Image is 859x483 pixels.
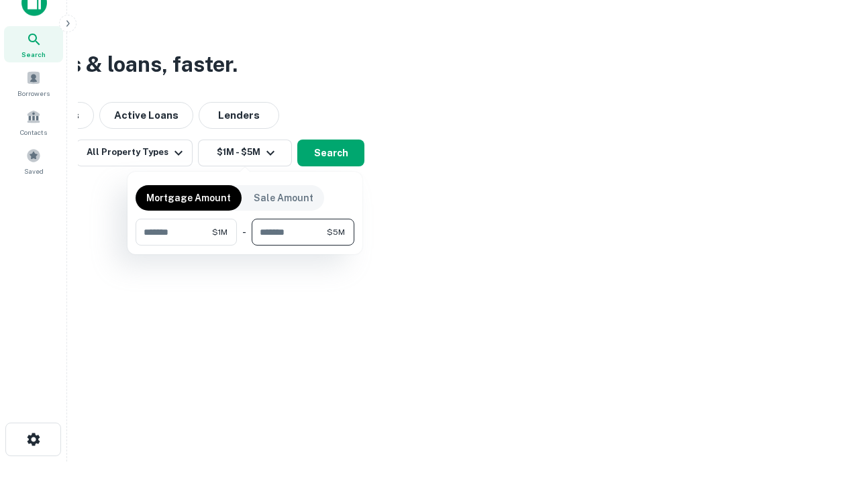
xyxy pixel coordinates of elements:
[792,376,859,440] iframe: Chat Widget
[242,219,246,246] div: -
[327,226,345,238] span: $5M
[146,191,231,205] p: Mortgage Amount
[212,226,228,238] span: $1M
[254,191,313,205] p: Sale Amount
